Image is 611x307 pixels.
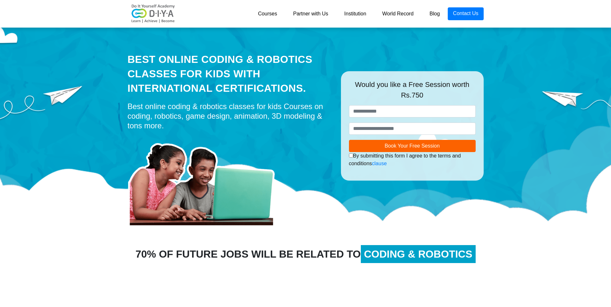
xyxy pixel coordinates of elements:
[349,79,476,105] div: Would you like a Free Session worth Rs.750
[336,7,374,20] a: Institution
[128,102,331,131] div: Best online coding & robotics classes for kids Courses on coding, robotics, game design, animatio...
[349,140,476,152] button: Book Your Free Session
[448,7,483,20] a: Contact Us
[128,4,179,23] img: logo-v2.png
[361,245,476,263] span: CODING & ROBOTICS
[385,143,440,149] span: Book Your Free Session
[421,7,448,20] a: Blog
[285,7,336,20] a: Partner with Us
[250,7,285,20] a: Courses
[128,52,331,95] div: Best Online Coding & Robotics Classes for kids with International Certifications.
[128,134,282,227] img: home-prod.png
[372,161,387,166] a: clause
[349,152,476,167] div: By submitting this form I agree to the terms and conditions
[123,246,488,262] div: 70% OF FUTURE JOBS WILL BE RELATED TO
[374,7,422,20] a: World Record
